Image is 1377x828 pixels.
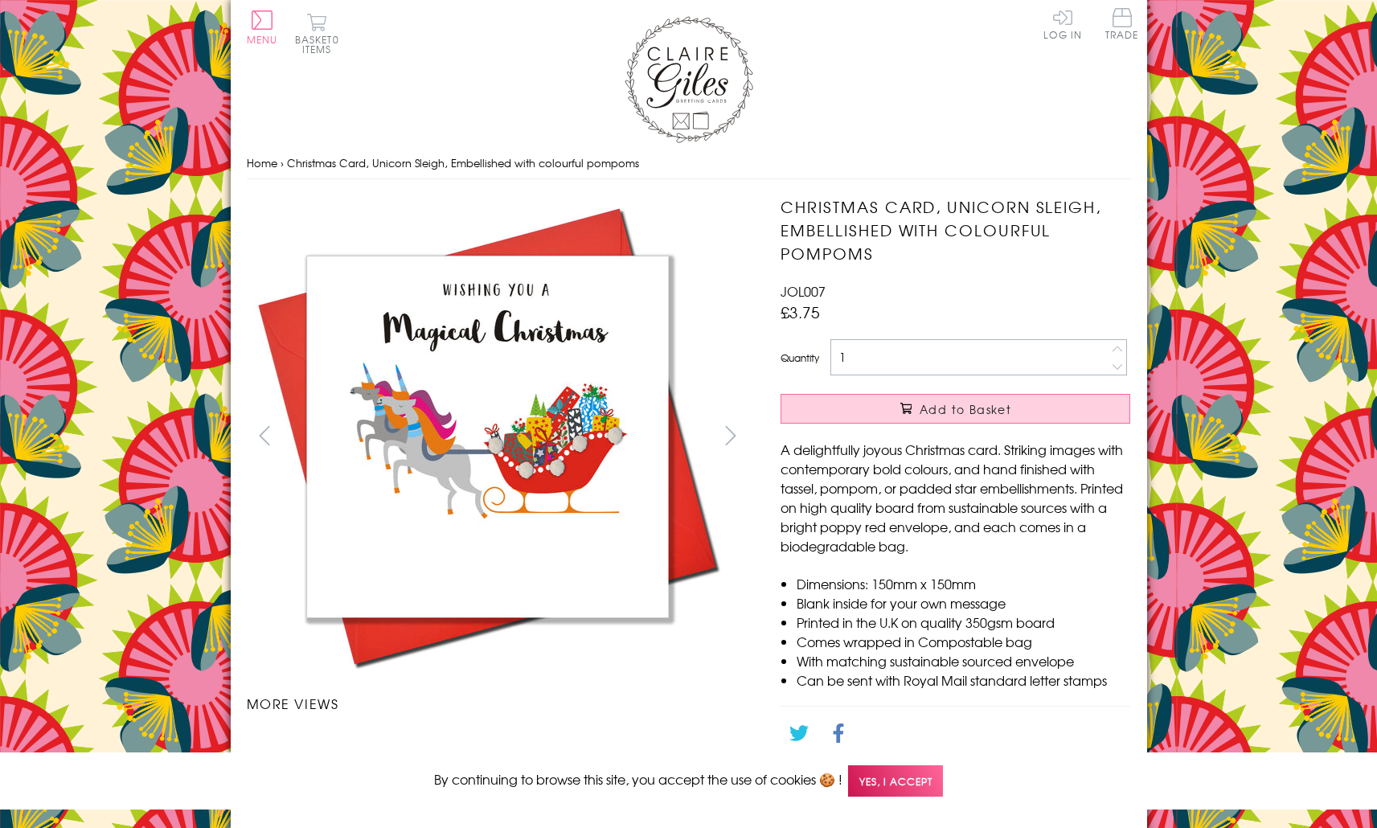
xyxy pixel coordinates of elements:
button: next [712,417,748,453]
p: A delightfully joyous Christmas card. Striking images with contemporary bold colours, and hand fi... [781,440,1130,555]
h3: More views [247,694,749,713]
button: prev [247,417,283,453]
li: Carousel Page 4 [623,729,748,764]
nav: breadcrumbs [247,147,1131,180]
span: Menu [247,32,278,47]
li: Can be sent with Royal Mail standard letter stamps [797,670,1130,690]
span: JOL007 [781,281,826,301]
li: Carousel Page 1 (Current Slide) [247,729,372,764]
label: Quantity [781,350,819,365]
button: Basket0 items [295,13,339,54]
li: Carousel Page 3 [498,729,623,764]
img: Christmas Card, Unicorn Sleigh, Embellished with colourful pompoms [748,195,1231,678]
li: Blank inside for your own message [797,593,1130,613]
span: › [281,155,284,170]
img: Christmas Card, Unicorn Sleigh, Embellished with colourful pompoms [686,748,686,749]
h1: Christmas Card, Unicorn Sleigh, Embellished with colourful pompoms [781,195,1130,264]
span: Yes, I accept [848,765,943,797]
img: Christmas Card, Unicorn Sleigh, Embellished with colourful pompoms [434,748,435,749]
span: Christmas Card, Unicorn Sleigh, Embellished with colourful pompoms [287,155,639,170]
span: Add to Basket [920,401,1011,417]
ul: Carousel Pagination [247,729,749,764]
a: Home [247,155,277,170]
img: Christmas Card, Unicorn Sleigh, Embellished with colourful pompoms [560,748,561,749]
span: Trade [1105,8,1139,39]
a: Trade [1105,8,1139,43]
li: Comes wrapped in Compostable bag [797,632,1130,651]
a: Log In [1043,8,1082,39]
span: 0 items [302,32,339,56]
li: Printed in the U.K on quality 350gsm board [797,613,1130,632]
li: Carousel Page 2 [372,729,498,764]
button: Menu [247,10,278,44]
button: Add to Basket [781,394,1130,424]
span: £3.75 [781,301,820,323]
img: Claire Giles Greetings Cards [625,16,753,143]
img: Christmas Card, Unicorn Sleigh, Embellished with colourful pompoms [246,195,728,678]
li: With matching sustainable sourced envelope [797,651,1130,670]
li: Dimensions: 150mm x 150mm [797,574,1130,593]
